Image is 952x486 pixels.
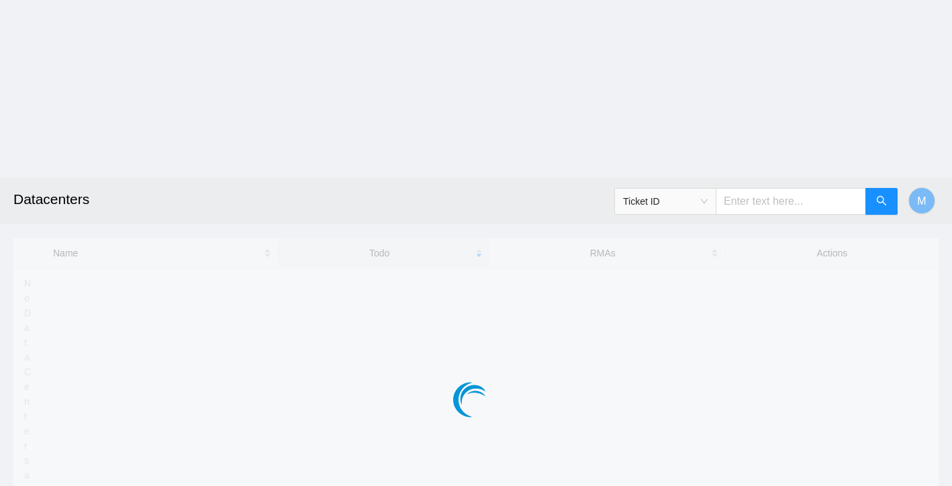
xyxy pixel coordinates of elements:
input: Enter text here... [716,188,866,215]
button: search [865,188,898,215]
button: M [908,187,935,214]
span: Ticket ID [623,191,708,211]
h2: Datacenters [13,178,661,221]
span: search [876,195,887,208]
span: M [917,193,926,209]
